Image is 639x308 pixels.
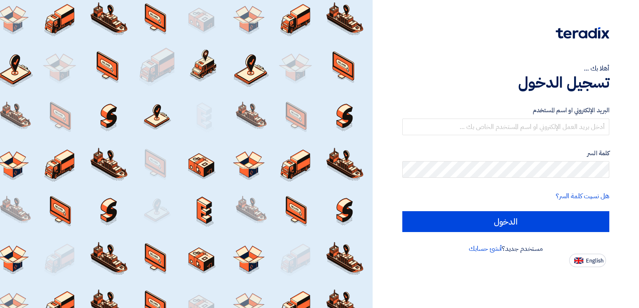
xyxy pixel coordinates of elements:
[402,244,609,254] div: مستخدم جديد؟
[586,258,603,264] span: English
[556,191,609,201] a: هل نسيت كلمة السر؟
[402,149,609,158] label: كلمة السر
[469,244,502,254] a: أنشئ حسابك
[402,106,609,115] label: البريد الإلكتروني او اسم المستخدم
[569,254,606,267] button: English
[402,63,609,73] div: أهلا بك ...
[574,258,583,264] img: en-US.png
[402,119,609,135] input: أدخل بريد العمل الإلكتروني او اسم المستخدم الخاص بك ...
[556,27,609,39] img: Teradix logo
[402,211,609,232] input: الدخول
[402,73,609,92] h1: تسجيل الدخول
